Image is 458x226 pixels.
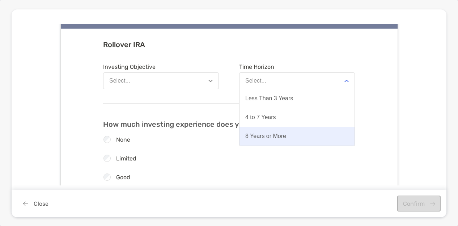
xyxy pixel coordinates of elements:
[103,120,294,129] h3: How much investing experience does your client have?
[245,95,293,102] div: Less Than 3 Years
[245,133,286,139] div: 8 Years or More
[245,78,266,84] div: Select...
[245,114,276,121] div: 4 to 7 Years
[344,80,349,82] img: Open dropdown arrow
[17,196,54,212] button: Close
[103,72,219,89] button: Select...
[103,63,219,70] span: Investing Objective
[208,80,213,82] img: Open dropdown arrow
[116,174,130,180] label: Good
[239,72,355,89] button: Select...
[109,78,130,84] div: Select...
[103,40,355,49] h3: Rollover IRA
[239,89,355,108] button: Less Than 3 Years
[116,155,136,162] label: Limited
[239,127,355,146] button: 8 Years or More
[116,137,130,143] label: None
[239,63,355,70] span: Time Horizon
[239,108,355,127] button: 4 to 7 Years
